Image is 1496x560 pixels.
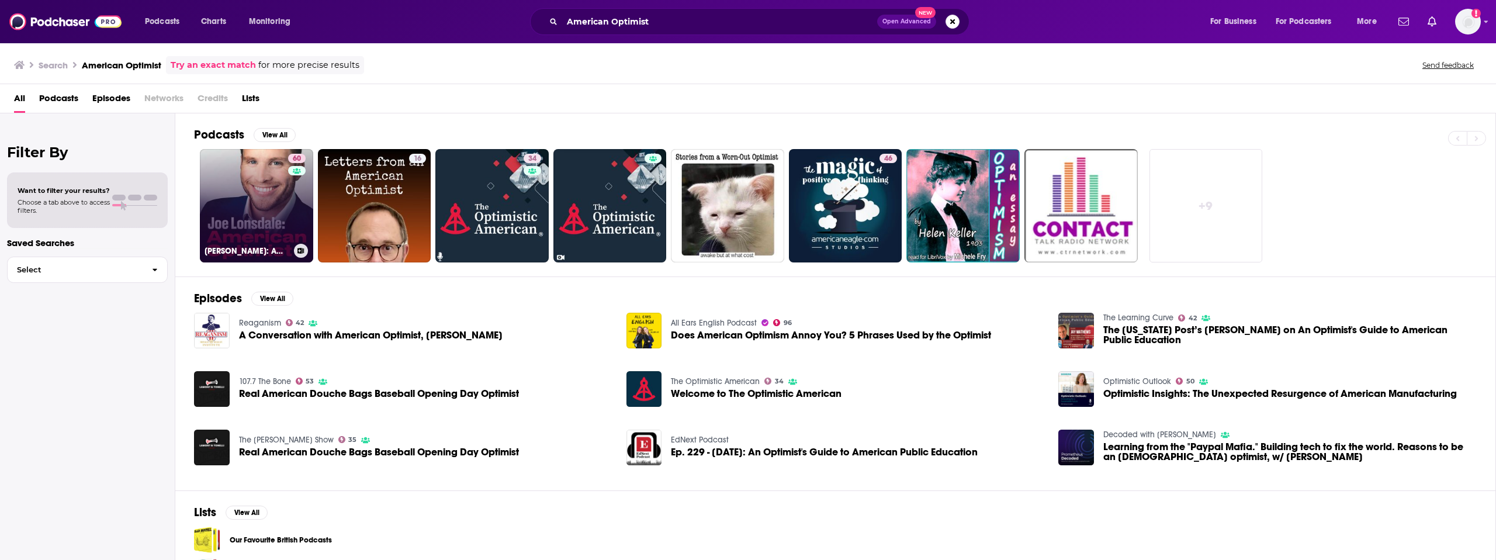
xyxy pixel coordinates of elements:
[239,435,334,445] a: The Lamont Show
[1103,430,1216,440] a: Decoded with Ryan Pallotta
[1357,13,1377,30] span: More
[626,371,662,407] img: Welcome to The Optimistic American
[39,60,68,71] h3: Search
[201,13,226,30] span: Charts
[193,12,233,31] a: Charts
[348,437,356,443] span: 35
[249,13,290,30] span: Monitoring
[775,379,784,384] span: 34
[1202,12,1271,31] button: open menu
[671,330,991,340] a: Does American Optimism Annoy You? 5 Phrases Used by the Optimist
[7,237,168,248] p: Saved Searches
[318,149,431,262] a: 16
[258,58,359,72] span: for more precise results
[1394,12,1414,32] a: Show notifications dropdown
[171,58,256,72] a: Try an exact match
[671,447,978,457] a: Ep. 229 - March 24, 2021: An Optimist's Guide to American Public Education
[1103,313,1173,323] a: The Learning Curve
[18,198,110,215] span: Choose a tab above to access filters.
[239,447,519,457] a: Real American Douche Bags Baseball Opening Day Optimist
[671,435,729,445] a: EdNext Podcast
[145,13,179,30] span: Podcasts
[626,430,662,465] img: Ep. 229 - March 24, 2021: An Optimist's Guide to American Public Education
[194,527,220,553] a: Our Favourite British Podcasts
[230,534,332,547] a: Our Favourite British Podcasts
[239,389,519,399] a: Real American Douche Bags Baseball Opening Day Optimist
[541,8,981,35] div: Search podcasts, credits, & more...
[9,11,122,33] img: Podchaser - Follow, Share and Rate Podcasts
[879,154,897,163] a: 46
[39,89,78,113] a: Podcasts
[296,378,314,385] a: 53
[251,292,293,306] button: View All
[239,330,503,340] span: A Conversation with American Optimist, [PERSON_NAME]
[1189,316,1197,321] span: 42
[194,291,293,306] a: EpisodesView All
[239,376,291,386] a: 107.7 The Bone
[1176,378,1194,385] a: 50
[784,320,792,326] span: 96
[414,153,421,165] span: 16
[764,378,784,385] a: 34
[226,506,268,520] button: View All
[671,389,841,399] a: Welcome to The Optimistic American
[1103,389,1457,399] a: Optimistic Insights: The Unexpected Resurgence of American Manufacturing
[1058,430,1094,465] a: Learning from the "Paypal Mafia." Building tech to fix the world. Reasons to be an American optim...
[1058,313,1094,348] a: The Washington Post’s Jay Mathews on An Optimist's Guide to American Public Education
[789,149,902,262] a: 46
[7,144,168,161] h2: Filter By
[626,313,662,348] img: Does American Optimism Annoy You? 5 Phrases Used by the Optimist
[882,19,931,25] span: Open Advanced
[1103,325,1477,345] span: The [US_STATE] Post’s [PERSON_NAME] on An Optimist's Guide to American Public Education
[1471,9,1481,18] svg: Add a profile image
[528,153,536,165] span: 34
[877,15,936,29] button: Open AdvancedNew
[1455,9,1481,34] span: Logged in as danikarchmer
[671,447,978,457] span: Ep. 229 - [DATE]: An Optimist's Guide to American Public Education
[137,12,195,31] button: open menu
[194,127,244,142] h2: Podcasts
[671,318,757,328] a: All Ears English Podcast
[14,89,25,113] a: All
[194,291,242,306] h2: Episodes
[8,266,143,274] span: Select
[144,89,183,113] span: Networks
[194,505,268,520] a: ListsView All
[194,430,230,465] img: Real American Douche Bags Baseball Opening Day Optimist
[82,60,161,71] h3: American Optimist
[1423,12,1441,32] a: Show notifications dropdown
[1058,371,1094,407] img: Optimistic Insights: The Unexpected Resurgence of American Manufacturing
[7,257,168,283] button: Select
[671,376,760,386] a: The Optimistic American
[92,89,130,113] a: Episodes
[409,154,426,163] a: 16
[1103,325,1477,345] a: The Washington Post’s Jay Mathews on An Optimist's Guide to American Public Education
[288,154,306,163] a: 60
[338,436,357,443] a: 35
[241,12,306,31] button: open menu
[435,149,549,262] a: 34
[562,12,877,31] input: Search podcasts, credits, & more...
[1276,13,1332,30] span: For Podcasters
[200,149,313,262] a: 60[PERSON_NAME]: American Optimist
[194,371,230,407] img: Real American Douche Bags Baseball Opening Day Optimist
[198,89,228,113] span: Credits
[1178,314,1197,322] a: 42
[194,313,230,348] img: A Conversation with American Optimist, Joe Lonsdale
[915,7,936,18] span: New
[1103,376,1171,386] a: Optimistic Outlook
[242,89,259,113] span: Lists
[1419,60,1477,70] button: Send feedback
